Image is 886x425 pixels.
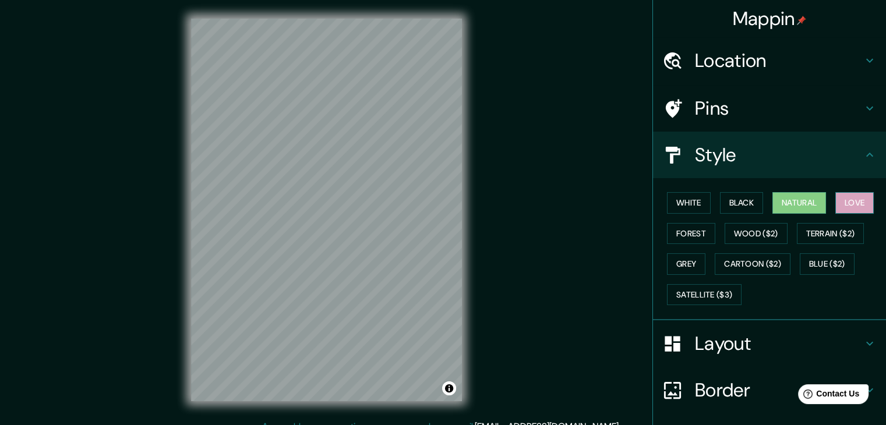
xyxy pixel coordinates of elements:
button: White [667,192,711,214]
button: Forest [667,223,715,245]
canvas: Map [191,19,462,401]
button: Grey [667,253,705,275]
h4: Layout [695,332,863,355]
h4: Style [695,143,863,167]
button: Cartoon ($2) [715,253,790,275]
button: Love [835,192,874,214]
button: Toggle attribution [442,381,456,395]
div: Location [653,37,886,84]
button: Terrain ($2) [797,223,864,245]
h4: Mappin [733,7,807,30]
div: Style [653,132,886,178]
button: Black [720,192,764,214]
div: Layout [653,320,886,367]
img: pin-icon.png [797,16,806,25]
h4: Pins [695,97,863,120]
iframe: Help widget launcher [782,380,873,412]
div: Pins [653,85,886,132]
button: Wood ($2) [725,223,788,245]
h4: Border [695,378,863,402]
button: Blue ($2) [800,253,855,275]
h4: Location [695,49,863,72]
button: Satellite ($3) [667,284,742,306]
div: Border [653,367,886,413]
button: Natural [772,192,826,214]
